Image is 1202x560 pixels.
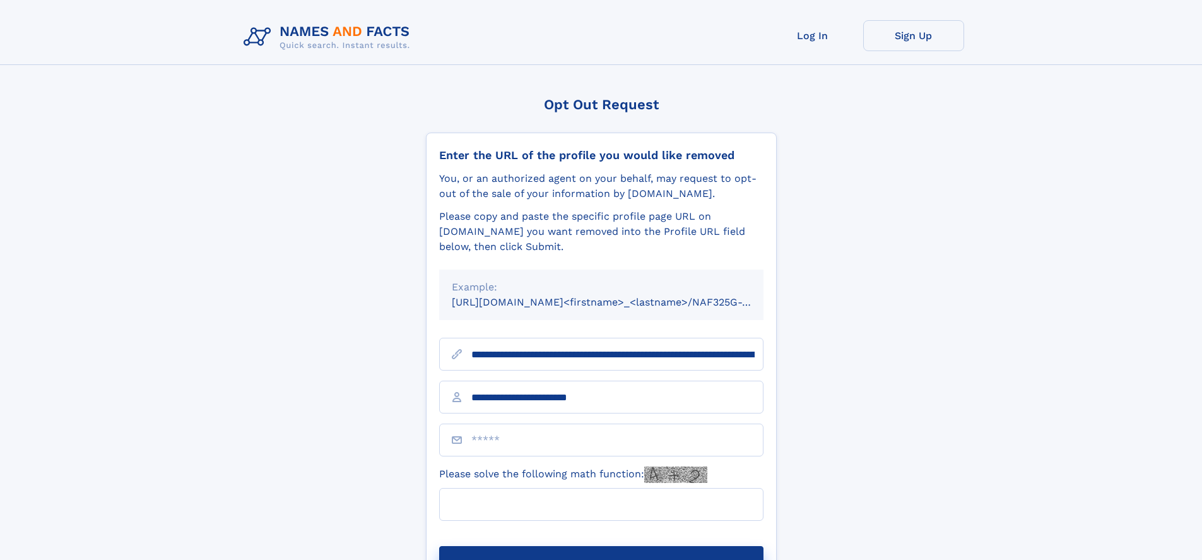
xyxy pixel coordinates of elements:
[426,97,777,112] div: Opt Out Request
[762,20,863,51] a: Log In
[452,296,787,308] small: [URL][DOMAIN_NAME]<firstname>_<lastname>/NAF325G-xxxxxxxx
[863,20,964,51] a: Sign Up
[439,171,763,201] div: You, or an authorized agent on your behalf, may request to opt-out of the sale of your informatio...
[439,467,707,483] label: Please solve the following math function:
[452,280,751,295] div: Example:
[439,148,763,162] div: Enter the URL of the profile you would like removed
[239,20,420,54] img: Logo Names and Facts
[439,209,763,254] div: Please copy and paste the specific profile page URL on [DOMAIN_NAME] you want removed into the Pr...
